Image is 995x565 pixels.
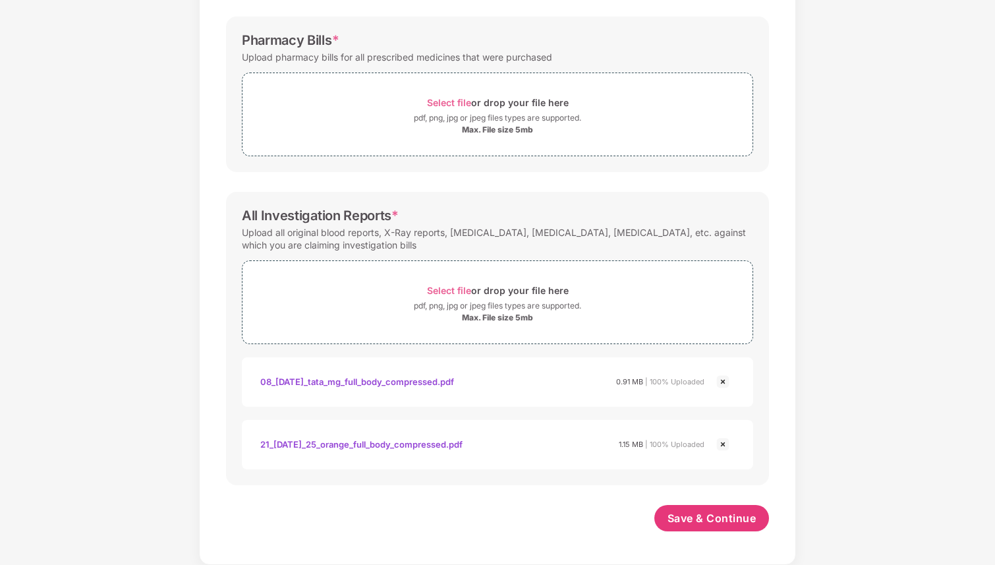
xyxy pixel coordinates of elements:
span: 0.91 MB [616,377,643,386]
span: Select fileor drop your file herepdf, png, jpg or jpeg files types are supported.Max. File size 5mb [242,271,753,334]
div: Max. File size 5mb [462,312,533,323]
div: pdf, png, jpg or jpeg files types are supported. [414,111,581,125]
div: All Investigation Reports [242,208,399,223]
div: or drop your file here [427,94,569,111]
span: Select file [427,97,471,108]
span: Save & Continue [668,511,756,525]
div: Upload all original blood reports, X-Ray reports, [MEDICAL_DATA], [MEDICAL_DATA], [MEDICAL_DATA],... [242,223,753,254]
img: svg+xml;base64,PHN2ZyBpZD0iQ3Jvc3MtMjR4MjQiIHhtbG5zPSJodHRwOi8vd3d3LnczLm9yZy8yMDAwL3N2ZyIgd2lkdG... [715,436,731,452]
div: pdf, png, jpg or jpeg files types are supported. [414,299,581,312]
div: or drop your file here [427,282,569,299]
span: | 100% Uploaded [645,440,704,449]
span: Select fileor drop your file herepdf, png, jpg or jpeg files types are supported.Max. File size 5mb [242,83,753,146]
div: Upload pharmacy bills for all prescribed medicines that were purchased [242,48,552,66]
button: Save & Continue [654,505,770,531]
span: Select file [427,285,471,296]
div: Max. File size 5mb [462,125,533,135]
div: 08_[DATE]_tata_mg_full_body_compressed.pdf [260,371,454,393]
span: | 100% Uploaded [645,377,704,386]
span: 1.15 MB [619,440,643,449]
img: svg+xml;base64,PHN2ZyBpZD0iQ3Jvc3MtMjR4MjQiIHhtbG5zPSJodHRwOi8vd3d3LnczLm9yZy8yMDAwL3N2ZyIgd2lkdG... [715,374,731,390]
div: 21_[DATE]_25_orange_full_body_compressed.pdf [260,433,463,456]
div: Pharmacy Bills [242,32,339,48]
